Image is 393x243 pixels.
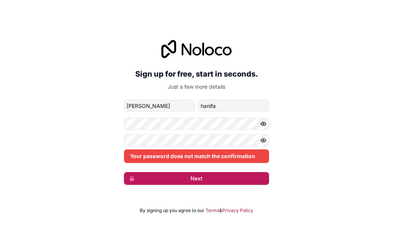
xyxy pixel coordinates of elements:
[124,172,269,185] button: Next
[124,100,195,112] input: given-name
[222,208,253,214] a: Privacy Policy
[140,208,204,214] span: By signing up you agree to our
[124,149,269,163] div: Your password does not match the confirmation
[124,83,269,91] p: Just a few more details
[219,208,222,214] span: &
[198,100,269,112] input: family-name
[124,118,269,130] input: Password
[206,208,219,214] a: Terms
[124,67,269,81] h2: Sign up for free, start in seconds.
[124,134,269,146] input: Confirm password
